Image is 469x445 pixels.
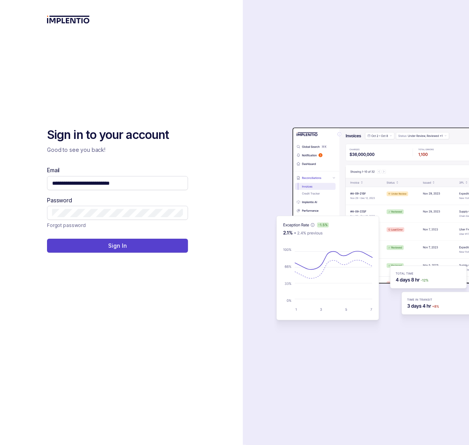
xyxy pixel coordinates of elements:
label: Password [47,196,72,204]
a: Link Forgot password [47,222,86,229]
p: Sign In [108,242,127,250]
button: Sign In [47,239,188,253]
h2: Sign in to your account [47,127,188,143]
img: logo [47,16,90,23]
p: Good to see you back! [47,146,188,154]
label: Email [47,166,60,174]
p: Forgot password [47,222,86,229]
